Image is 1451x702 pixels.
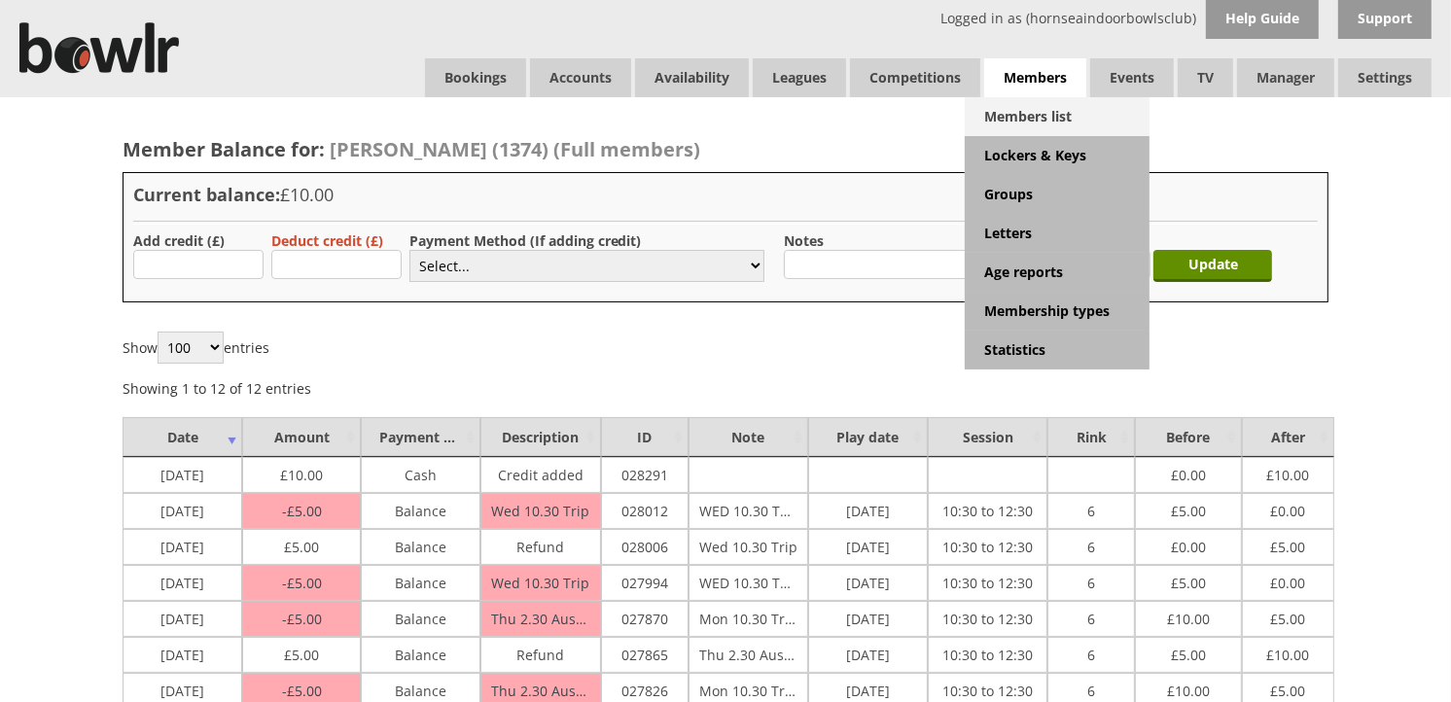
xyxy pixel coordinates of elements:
[928,529,1047,565] td: 10:30 to 12:30
[123,136,1328,162] h2: Member Balance for:
[1338,58,1432,97] span: Settings
[1047,529,1135,565] td: 6
[361,457,480,493] td: Cash
[965,136,1150,175] a: Lockers & Keys
[123,529,242,565] td: [DATE]
[1171,569,1206,592] span: 5.00
[284,533,319,556] span: 5.00
[123,601,242,637] td: [DATE]
[1090,58,1174,97] a: Events
[361,417,480,457] td: Payment Method : activate to sort column ascending
[601,457,689,493] td: 028291
[282,574,322,592] span: 5.00
[361,565,480,601] td: Balance
[965,253,1150,292] a: Age reports
[409,231,642,250] label: Payment Method (If adding credit)
[123,369,311,398] div: Showing 1 to 12 of 12 entries
[361,637,480,673] td: Balance
[480,601,600,637] td: Thu 2.30 Aussie
[1153,250,1272,282] input: Update
[280,183,334,206] span: £10.00
[1171,497,1206,520] span: 5.00
[601,565,689,601] td: 027994
[1237,58,1334,97] span: Manager
[361,529,480,565] td: Balance
[282,610,322,628] span: 5.00
[1047,637,1135,673] td: 6
[928,565,1047,601] td: 10:30 to 12:30
[480,637,600,673] td: Refund
[808,601,928,637] td: [DATE]
[689,493,808,529] td: WED 10.30 TRIPLES
[1270,497,1305,520] span: 0.00
[689,565,808,601] td: WED 10.30 TRIPLES
[530,58,631,97] span: Accounts
[1171,533,1206,556] span: 0.00
[1047,601,1135,637] td: 6
[1270,533,1305,556] span: 5.00
[928,637,1047,673] td: 10:30 to 12:30
[1047,493,1135,529] td: 6
[1270,569,1305,592] span: 0.00
[1270,677,1305,700] span: 5.00
[480,529,600,565] td: Refund
[601,417,689,457] td: ID : activate to sort column ascending
[965,331,1150,369] a: Statistics
[1171,641,1206,664] span: 5.00
[689,601,808,637] td: Mon 10.30 Triples
[984,58,1086,98] span: Members
[158,332,224,364] select: Showentries
[601,637,689,673] td: 027865
[1171,461,1206,484] span: 0.00
[133,183,1318,206] h3: Current balance:
[928,493,1047,529] td: 10:30 to 12:30
[123,338,269,357] label: Show entries
[601,493,689,529] td: 028012
[965,175,1150,214] a: Groups
[808,529,928,565] td: [DATE]
[1242,417,1334,457] td: After : activate to sort column ascending
[601,529,689,565] td: 028006
[282,682,322,700] span: 5.00
[361,601,480,637] td: Balance
[330,136,700,162] span: [PERSON_NAME] (1374) (Full members)
[242,417,361,457] td: Amount : activate to sort column ascending
[480,417,600,457] td: Description : activate to sort column ascending
[280,461,323,484] span: 10.00
[123,457,242,493] td: [DATE]
[133,231,225,250] label: Add credit (£)
[123,565,242,601] td: [DATE]
[480,493,600,529] td: Wed 10.30 Trip
[689,417,808,457] td: Note : activate to sort column ascending
[689,637,808,673] td: Thu 2.30 Aussie
[1167,677,1210,700] span: 10.00
[1135,417,1241,457] td: Before : activate to sort column ascending
[123,637,242,673] td: [DATE]
[1178,58,1233,97] span: TV
[271,231,383,250] label: Deduct credit (£)
[928,417,1047,457] td: Session : activate to sort column ascending
[282,502,322,520] span: 5.00
[965,292,1150,331] a: Membership types
[1167,605,1210,628] span: 10.00
[1047,565,1135,601] td: 6
[808,417,928,457] td: Play date : activate to sort column ascending
[284,641,319,664] span: 5.00
[123,493,242,529] td: [DATE]
[325,136,700,162] a: [PERSON_NAME] (1374) (Full members)
[1266,641,1309,664] span: 10.00
[480,457,600,493] td: Credit added
[850,58,980,97] a: Competitions
[123,417,242,457] td: Date : activate to sort column ascending
[1270,605,1305,628] span: 5.00
[753,58,846,97] a: Leagues
[808,637,928,673] td: [DATE]
[808,565,928,601] td: [DATE]
[928,601,1047,637] td: 10:30 to 12:30
[361,493,480,529] td: Balance
[689,529,808,565] td: Wed 10.30 Trip
[425,58,526,97] a: Bookings
[480,565,600,601] td: Wed 10.30 Trip
[965,97,1150,136] a: Members list
[635,58,749,97] a: Availability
